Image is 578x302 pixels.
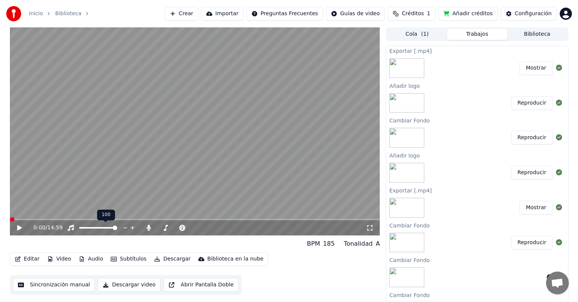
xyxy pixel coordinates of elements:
[386,255,568,264] div: Cambiar Fondo
[501,7,557,21] button: Configuración
[386,46,568,55] div: Exportar [.mp4]
[29,10,100,17] nav: breadcrumb
[344,239,373,248] div: Tonalidad
[402,10,424,17] span: Créditos
[511,236,553,250] button: Reproducir
[55,10,81,17] a: Biblioteca
[13,278,95,292] button: Sincronización manual
[376,239,380,248] div: A
[323,239,335,248] div: 185
[201,7,244,21] button: Importar
[438,7,498,21] button: Añadir créditos
[6,6,21,21] img: youka
[388,7,435,21] button: Créditos1
[386,290,568,299] div: Cambiar Fondo
[427,10,430,17] span: 1
[33,224,45,232] span: 0:00
[12,254,43,264] button: Editar
[386,81,568,90] div: Añadir logo
[108,254,150,264] button: Subtítulos
[165,7,198,21] button: Crear
[386,116,568,125] div: Cambiar Fondo
[511,131,553,145] button: Reproducir
[386,151,568,160] div: Añadir logo
[29,10,43,17] a: Inicio
[421,30,429,38] span: ( 1 )
[307,239,320,248] div: BPM
[546,272,569,294] a: Chat abierto
[76,254,106,264] button: Audio
[33,224,52,232] div: /
[519,201,553,215] button: Mostrar
[386,186,568,195] div: Exportar [.mp4]
[447,29,507,40] button: Trabajos
[47,224,62,232] span: 14:59
[151,254,194,264] button: Descargar
[44,254,74,264] button: Video
[97,210,115,220] div: 100
[98,278,160,292] button: Descargar video
[511,96,553,110] button: Reproducir
[519,61,553,75] button: Mostrar
[386,221,568,230] div: Cambiar Fondo
[515,10,552,17] div: Configuración
[207,255,264,263] div: Biblioteca en la nube
[247,7,323,21] button: Preguntas Frecuentes
[164,278,239,292] button: Abrir Pantalla Doble
[511,166,553,180] button: Reproducir
[387,29,447,40] button: Cola
[326,7,385,21] button: Guías de video
[507,29,567,40] button: Biblioteca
